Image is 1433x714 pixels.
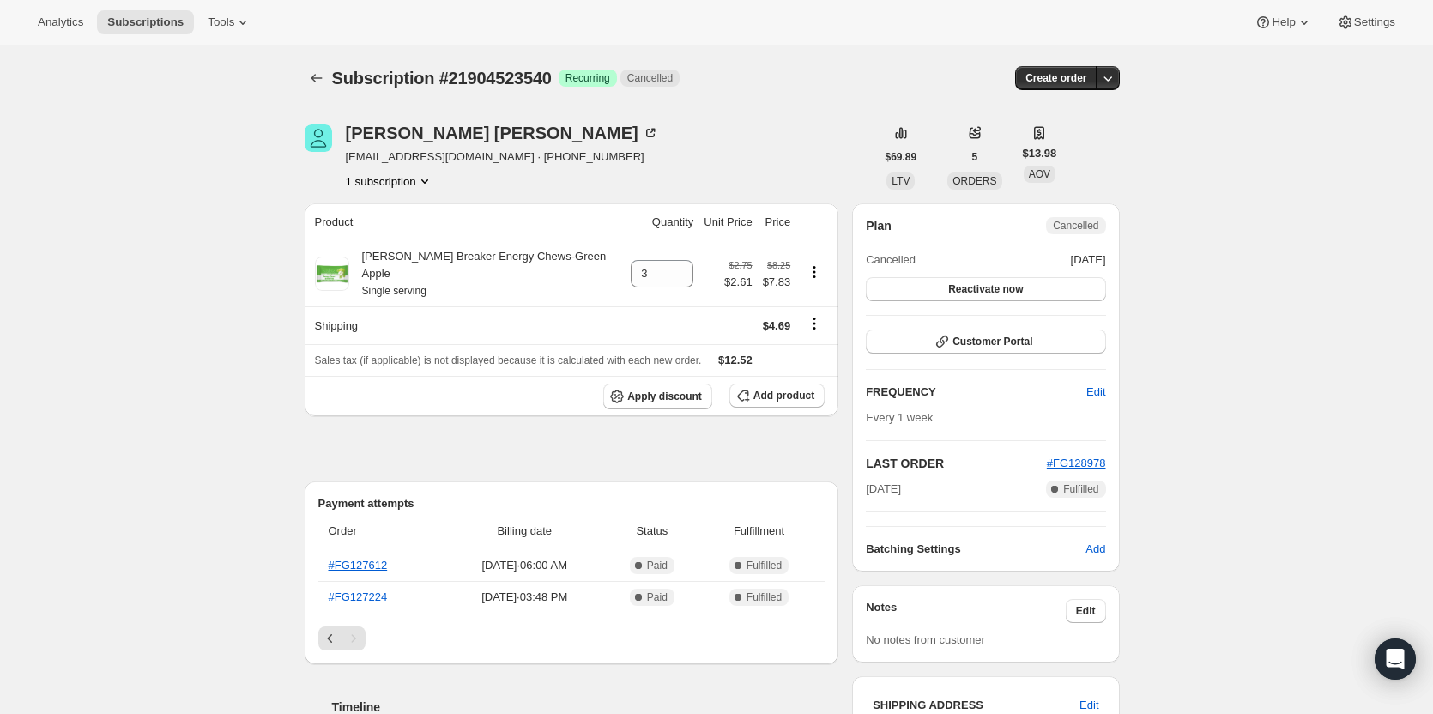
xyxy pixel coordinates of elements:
button: Add product [729,384,825,408]
span: Edit [1076,604,1096,618]
h2: Payment attempts [318,495,825,512]
span: Reactivate now [948,282,1023,296]
span: Edit [1086,384,1105,401]
span: Recurring [565,71,610,85]
span: Carmela Taveras [305,124,332,152]
span: Apply discount [627,390,702,403]
span: $13.98 [1023,145,1057,162]
button: 5 [962,145,989,169]
span: $2.61 [724,274,753,291]
nav: Pagination [318,626,825,650]
h2: FREQUENCY [866,384,1086,401]
button: Settings [1327,10,1406,34]
th: Unit Price [698,203,757,241]
a: #FG127612 [329,559,388,572]
button: Product actions [801,263,828,281]
button: Product actions [346,172,433,190]
span: Fulfilled [747,590,782,604]
small: $8.25 [767,260,790,270]
span: [DATE] · 03:48 PM [449,589,601,606]
span: [DATE] [866,481,901,498]
span: Subscription #21904523540 [332,69,552,88]
span: Help [1272,15,1295,29]
button: Reactivate now [866,277,1105,301]
span: Subscriptions [107,15,184,29]
th: Product [305,203,626,241]
button: Edit [1066,599,1106,623]
a: #FG127224 [329,590,388,603]
span: Fulfilled [1063,482,1098,496]
span: Paid [647,559,668,572]
h6: Batching Settings [866,541,1085,558]
span: LTV [892,175,910,187]
span: Create order [1025,71,1086,85]
span: Status [611,523,693,540]
span: Edit [1079,697,1098,714]
span: [DATE] [1071,251,1106,269]
a: #FG128978 [1047,457,1106,469]
span: $4.69 [763,319,791,332]
span: [DATE] · 06:00 AM [449,557,601,574]
th: Price [758,203,796,241]
span: Fulfilled [747,559,782,572]
span: Analytics [38,15,83,29]
button: Add [1075,535,1116,563]
button: #FG128978 [1047,455,1106,472]
span: $12.52 [718,354,753,366]
span: Billing date [449,523,601,540]
button: Subscriptions [97,10,194,34]
th: Shipping [305,306,626,344]
span: 5 [972,150,978,164]
h3: SHIPPING ADDRESS [873,697,1079,714]
button: Subscriptions [305,66,329,90]
button: Apply discount [603,384,712,409]
span: Fulfillment [704,523,814,540]
span: Cancelled [1053,219,1098,233]
span: Cancelled [866,251,916,269]
button: Customer Portal [866,330,1105,354]
span: Every 1 week [866,411,933,424]
button: Previous [318,626,342,650]
button: Analytics [27,10,94,34]
span: Sales tax (if applicable) is not displayed because it is calculated with each new order. [315,354,702,366]
h3: Notes [866,599,1066,623]
span: AOV [1029,168,1050,180]
button: Shipping actions [801,314,828,333]
span: Settings [1354,15,1395,29]
button: Create order [1015,66,1097,90]
button: Edit [1076,378,1116,406]
th: Order [318,512,444,550]
div: [PERSON_NAME] Breaker Energy Chews-Green Apple [349,248,621,300]
span: Tools [208,15,234,29]
span: $7.83 [763,274,791,291]
span: No notes from customer [866,633,985,646]
button: Tools [197,10,262,34]
span: Add [1085,541,1105,558]
span: Add product [753,389,814,402]
button: $69.89 [875,145,928,169]
h2: Plan [866,217,892,234]
div: Open Intercom Messenger [1375,638,1416,680]
span: ORDERS [952,175,996,187]
small: Single serving [362,285,426,297]
button: Help [1244,10,1322,34]
span: Customer Portal [952,335,1032,348]
img: product img [315,257,349,291]
span: Cancelled [627,71,673,85]
th: Quantity [626,203,698,241]
small: $2.75 [729,260,753,270]
span: Paid [647,590,668,604]
span: [EMAIL_ADDRESS][DOMAIN_NAME] · [PHONE_NUMBER] [346,148,659,166]
h2: LAST ORDER [866,455,1047,472]
span: $69.89 [886,150,917,164]
div: [PERSON_NAME] [PERSON_NAME] [346,124,659,142]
